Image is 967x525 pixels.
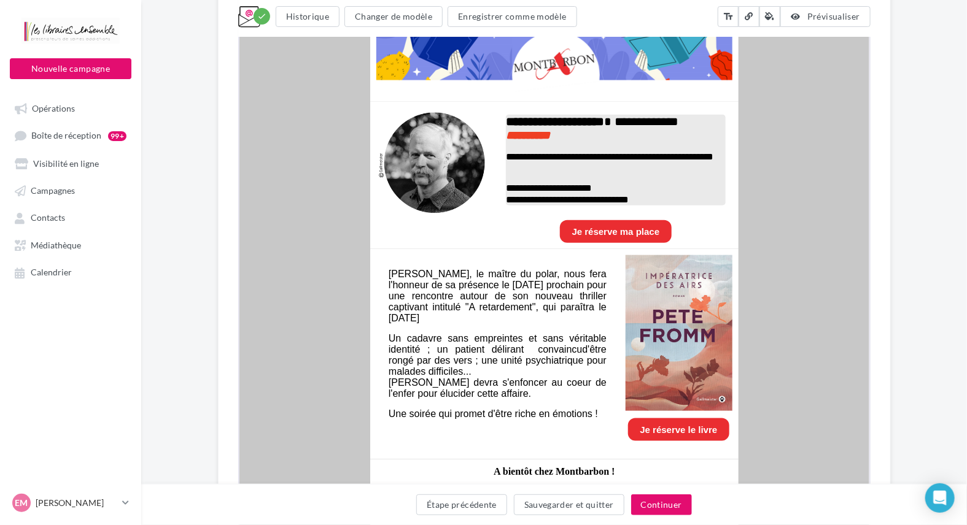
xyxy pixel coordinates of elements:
[31,213,65,223] span: Contacts
[723,10,734,23] i: text_fields
[31,267,72,278] span: Calendrier
[718,6,739,27] button: text_fields
[257,12,266,21] i: check
[15,497,28,509] span: EM
[149,389,367,443] span: [PERSON_NAME], le maître du polar, nous fera l'honneur de sa présence le [DATE] prochain pour une...
[33,158,99,169] span: Visibilité en ligne
[138,228,247,338] img: L'auteur américain Pete Fromm
[514,494,624,515] button: Sauvegarder et quitter
[7,97,134,119] a: Opérations
[31,131,101,141] span: Boîte de réception
[7,261,134,283] a: Calendrier
[149,453,367,475] span: Un cadavre sans empreintes et sans véritable identité ; un patient délirant convaincu
[31,185,75,196] span: Campagnes
[10,491,131,515] a: EM [PERSON_NAME]
[7,152,134,174] a: Visibilité en ligne
[780,6,870,27] button: Prévisualiser
[149,497,367,519] span: [PERSON_NAME] devra s'enfoncer au coeur de l'enfer pour élucider cette affaire.
[7,179,134,201] a: Campagnes
[10,58,131,79] button: Nouvelle campagne
[344,6,443,27] button: Changer de modèle
[7,124,134,147] a: Boîte de réception99+
[108,131,126,141] div: 99+
[417,10,451,18] u: Cliquez-ici
[925,483,955,513] div: Open Intercom Messenger
[32,103,75,113] span: Opérations
[149,475,367,497] span: une unité psychiatrique pour malades difficiles...
[7,234,134,256] a: Médiathèque
[333,347,421,357] a: Je réserve ma place
[448,6,577,27] button: Enregistrer comme modèle
[416,494,507,515] button: Étape précédente
[149,464,367,486] span: d'être rongé par des vers ;
[36,497,117,509] p: [PERSON_NAME]
[7,206,134,228] a: Contacts
[31,240,81,250] span: Médiathèque
[137,31,493,216] img: Bienvenue à la Librairie Montbarbon - Notre agenda d'animations
[276,6,340,27] button: Historique
[807,11,860,21] span: Prévisualiser
[417,9,451,18] a: Cliquez-ici
[631,494,692,515] button: Continuer
[254,8,270,25] div: Modifications enregistrées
